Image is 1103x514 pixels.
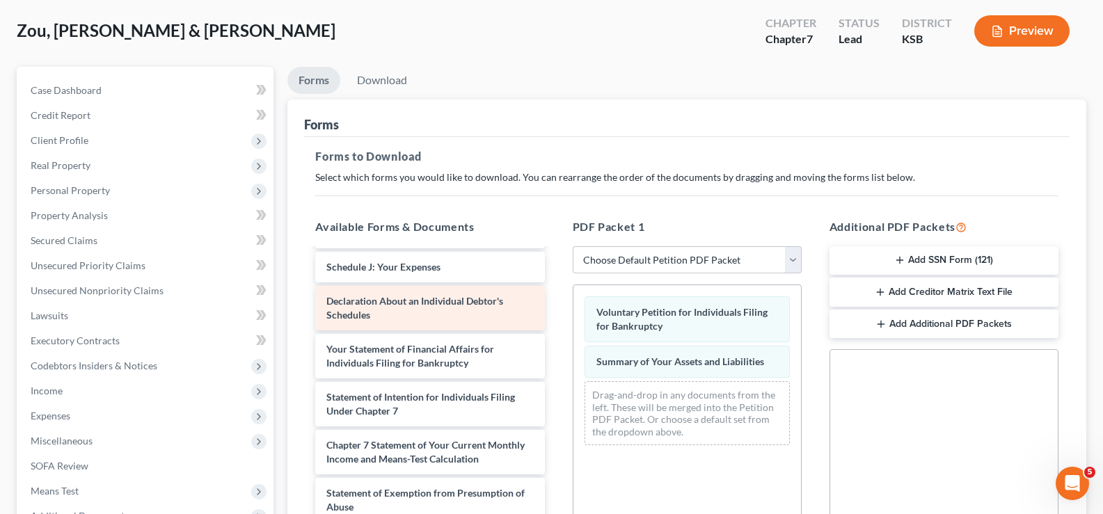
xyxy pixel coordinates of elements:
[902,15,952,31] div: District
[31,335,120,346] span: Executory Contracts
[31,460,88,472] span: SOFA Review
[830,218,1058,235] h5: Additional PDF Packets
[315,170,1058,184] p: Select which forms you would like to download. You can rearrange the order of the documents by dr...
[573,218,802,235] h5: PDF Packet 1
[326,343,494,369] span: Your Statement of Financial Affairs for Individuals Filing for Bankruptcy
[31,159,90,171] span: Real Property
[19,78,273,103] a: Case Dashboard
[31,184,110,196] span: Personal Property
[19,203,273,228] a: Property Analysis
[31,310,68,321] span: Lawsuits
[304,116,339,133] div: Forms
[974,15,1070,47] button: Preview
[31,84,102,96] span: Case Dashboard
[326,391,515,417] span: Statement of Intention for Individuals Filing Under Chapter 7
[19,453,273,479] a: SOFA Review
[902,31,952,47] div: KSB
[315,218,544,235] h5: Available Forms & Documents
[19,278,273,303] a: Unsecured Nonpriority Claims
[326,487,525,513] span: Statement of Exemption from Presumption of Abuse
[31,360,157,371] span: Codebtors Insiders & Notices
[31,109,90,121] span: Credit Report
[17,20,335,40] span: Zou, [PERSON_NAME] & [PERSON_NAME]
[326,295,503,321] span: Declaration About an Individual Debtor's Schedules
[346,67,418,94] a: Download
[765,15,816,31] div: Chapter
[830,310,1058,339] button: Add Additional PDF Packets
[1056,467,1089,500] iframe: Intercom live chat
[19,253,273,278] a: Unsecured Priority Claims
[19,328,273,353] a: Executory Contracts
[765,31,816,47] div: Chapter
[1084,467,1095,478] span: 5
[315,148,1058,165] h5: Forms to Download
[31,385,63,396] span: Income
[31,435,93,447] span: Miscellaneous
[830,246,1058,275] button: Add SSN Form (121)
[585,381,790,445] div: Drag-and-drop in any documents from the left. These will be merged into the Petition PDF Packet. ...
[326,439,525,465] span: Chapter 7 Statement of Your Current Monthly Income and Means-Test Calculation
[839,15,880,31] div: Status
[596,355,764,367] span: Summary of Your Assets and Liabilities
[596,306,768,332] span: Voluntary Petition for Individuals Filing for Bankruptcy
[31,284,164,296] span: Unsecured Nonpriority Claims
[830,278,1058,307] button: Add Creditor Matrix Text File
[31,259,145,271] span: Unsecured Priority Claims
[326,261,441,273] span: Schedule J: Your Expenses
[19,103,273,128] a: Credit Report
[31,209,108,221] span: Property Analysis
[31,234,97,246] span: Secured Claims
[287,67,340,94] a: Forms
[31,134,88,146] span: Client Profile
[19,228,273,253] a: Secured Claims
[31,485,79,497] span: Means Test
[839,31,880,47] div: Lead
[31,410,70,421] span: Expenses
[807,32,813,45] span: 7
[19,303,273,328] a: Lawsuits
